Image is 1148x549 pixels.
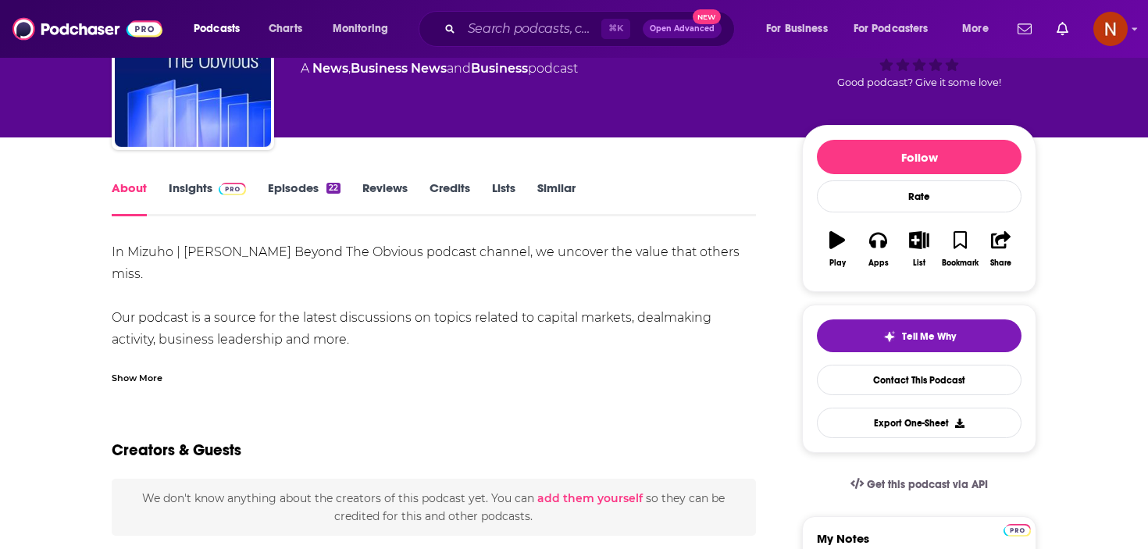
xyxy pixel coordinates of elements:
button: open menu [951,16,1008,41]
button: open menu [843,16,951,41]
span: New [693,9,721,24]
button: Follow [817,140,1021,174]
span: More [962,18,989,40]
button: Export One-Sheet [817,408,1021,438]
div: Bookmark [942,258,979,268]
span: Open Advanced [650,25,715,33]
div: Rate [817,180,1021,212]
span: We don't know anything about the creators of this podcast yet . You can so they can be credited f... [142,491,725,522]
a: About [112,180,147,216]
img: Podchaser Pro [219,183,246,195]
a: Episodes22 [268,180,340,216]
div: A podcast [301,59,578,78]
span: For Podcasters [854,18,929,40]
span: Monitoring [333,18,388,40]
input: Search podcasts, credits, & more... [462,16,601,41]
a: Contact This Podcast [817,365,1021,395]
a: Lists [492,180,515,216]
a: Credits [430,180,470,216]
div: Apps [868,258,889,268]
button: Open AdvancedNew [643,20,722,38]
button: Share [981,221,1021,277]
span: Tell Me Why [902,330,956,343]
span: Logged in as AdelNBM [1093,12,1128,46]
a: Business [471,61,528,76]
button: Show profile menu [1093,12,1128,46]
a: InsightsPodchaser Pro [169,180,246,216]
span: Good podcast? Give it some love! [837,77,1001,88]
span: ⌘ K [601,19,630,39]
img: User Profile [1093,12,1128,46]
span: Get this podcast via API [867,478,988,491]
a: Show notifications dropdown [1050,16,1075,42]
img: Podchaser Pro [1004,524,1031,537]
a: Charts [258,16,312,41]
span: Podcasts [194,18,240,40]
span: For Business [766,18,828,40]
button: Apps [857,221,898,277]
button: open menu [755,16,847,41]
div: Play [829,258,846,268]
a: Reviews [362,180,408,216]
img: tell me why sparkle [883,330,896,343]
button: open menu [183,16,260,41]
a: News [312,61,348,76]
img: Podchaser - Follow, Share and Rate Podcasts [12,14,162,44]
button: Bookmark [939,221,980,277]
span: , [348,61,351,76]
button: add them yourself [537,492,643,504]
span: and [447,61,471,76]
h2: Creators & Guests [112,440,241,460]
a: Business News [351,61,447,76]
a: Get this podcast via API [838,465,1000,504]
div: 22 [326,183,340,194]
div: List [913,258,925,268]
button: open menu [322,16,408,41]
div: Search podcasts, credits, & more... [433,11,750,47]
span: Charts [269,18,302,40]
a: Similar [537,180,576,216]
a: Show notifications dropdown [1011,16,1038,42]
button: Play [817,221,857,277]
button: tell me why sparkleTell Me Why [817,319,1021,352]
button: List [899,221,939,277]
a: Pro website [1004,522,1031,537]
div: Share [990,258,1011,268]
